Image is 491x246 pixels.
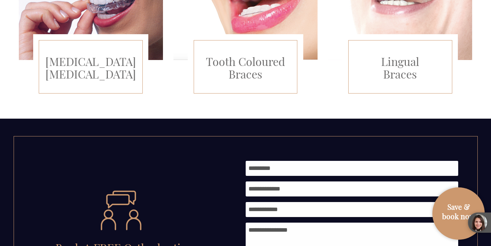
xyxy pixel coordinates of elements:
[353,55,447,80] h2: Lingual Braces
[198,55,293,80] h2: Tooth Coloured Braces
[436,202,481,232] a: Save & book now
[44,55,138,80] h2: [MEDICAL_DATA] [MEDICAL_DATA]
